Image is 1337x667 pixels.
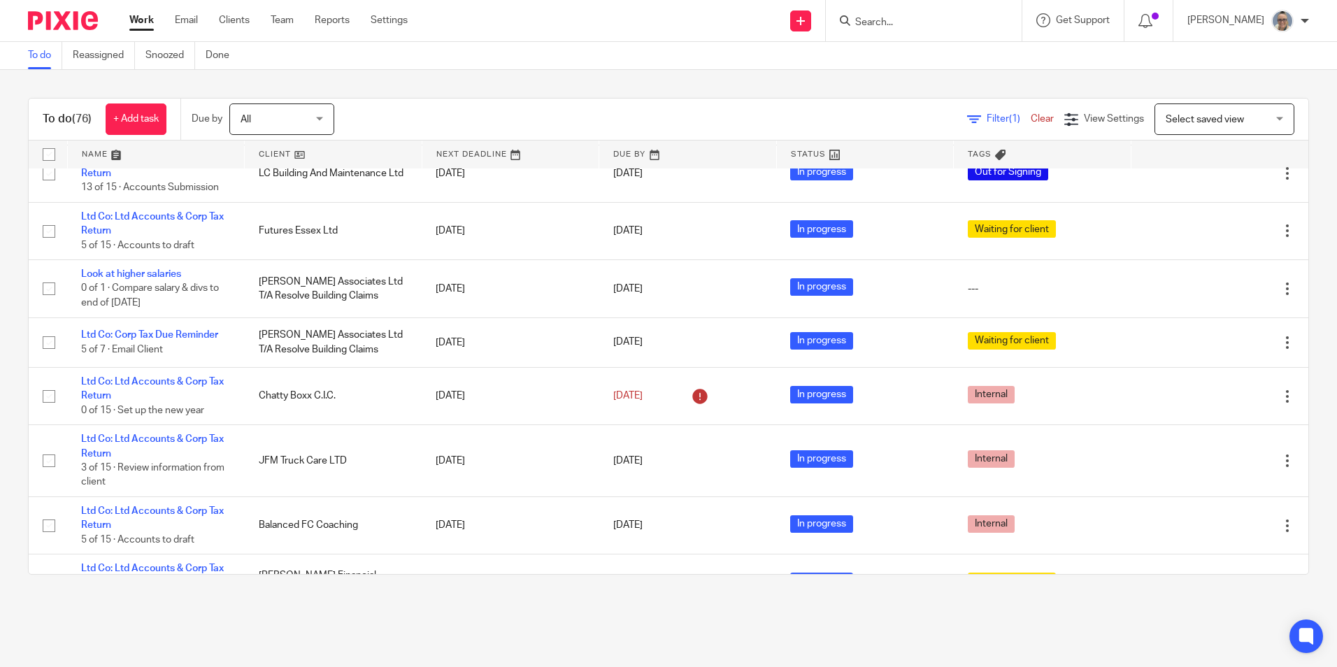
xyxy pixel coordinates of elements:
td: [DATE] [422,367,599,424]
span: In progress [790,278,853,296]
span: (76) [72,113,92,124]
input: Search [854,17,980,29]
img: Website%20Headshot.png [1271,10,1294,32]
span: All [241,115,251,124]
td: [DATE] [422,260,599,317]
td: Chatty Boxx C.I.C. [245,367,422,424]
span: Internal [968,515,1015,533]
a: + Add task [106,103,166,135]
a: Settings [371,13,408,27]
a: Clear [1031,114,1054,124]
td: JFM Truck Care LTD [245,425,422,497]
span: [DATE] [613,284,643,294]
td: [DATE] [422,202,599,259]
p: [PERSON_NAME] [1187,13,1264,27]
span: View Settings [1084,114,1144,124]
td: Balanced FC Coaching [245,496,422,554]
td: [PERSON_NAME] Associates Ltd T/A Resolve Building Claims [245,260,422,317]
span: 5 of 15 · Accounts to draft [81,241,194,250]
span: Waiting for client [968,332,1056,350]
a: Done [206,42,240,69]
span: In progress [790,163,853,180]
td: Futures Essex Ltd [245,202,422,259]
a: Snoozed [145,42,195,69]
span: [DATE] [613,338,643,347]
span: [DATE] [613,391,643,401]
td: [PERSON_NAME] Financial Planning Ltd [245,554,422,612]
a: Ltd Co: Ltd Accounts & Corp Tax Return [81,506,224,530]
span: Waiting for client [968,573,1056,590]
span: Internal [968,450,1015,468]
span: Waiting for client [968,220,1056,238]
span: Filter [987,114,1031,124]
td: [DATE] [422,554,599,612]
a: Ltd Co: Ltd Accounts & Corp Tax Return [81,434,224,458]
span: In progress [790,573,853,590]
span: Tags [968,150,992,158]
span: In progress [790,450,853,468]
span: [DATE] [613,521,643,531]
p: Due by [192,112,222,126]
a: Clients [219,13,250,27]
h1: To do [43,112,92,127]
span: In progress [790,220,853,238]
span: Select saved view [1166,115,1244,124]
a: Reassigned [73,42,135,69]
td: [DATE] [422,425,599,497]
span: In progress [790,332,853,350]
td: LC Building And Maintenance Ltd [245,145,422,202]
span: Out for Signing [968,163,1048,180]
a: Ltd Co: Ltd Accounts & Corp Tax Return [81,564,224,587]
a: Team [271,13,294,27]
td: [DATE] [422,145,599,202]
span: 5 of 7 · Email Client [81,345,163,354]
a: Look at higher salaries [81,269,181,279]
span: 13 of 15 · Accounts Submission [81,183,219,193]
span: (1) [1009,114,1020,124]
td: [PERSON_NAME] Associates Ltd T/A Resolve Building Claims [245,317,422,367]
span: [DATE] [613,168,643,178]
a: To do [28,42,62,69]
span: 0 of 15 · Set up the new year [81,406,204,415]
div: --- [968,282,1117,296]
span: 3 of 15 · Review information from client [81,463,224,487]
span: Get Support [1056,15,1110,25]
img: Pixie [28,11,98,30]
span: 0 of 1 · Compare salary & divs to end of [DATE] [81,284,219,308]
span: 5 of 15 · Accounts to draft [81,535,194,545]
span: [DATE] [613,456,643,466]
td: [DATE] [422,496,599,554]
a: Ltd Co: Corp Tax Due Reminder [81,330,218,340]
a: Ltd Co: Ltd Accounts & Corp Tax Return [81,377,224,401]
a: Ltd Co: Ltd Accounts & Corp Tax Return [81,212,224,236]
span: In progress [790,515,853,533]
a: Email [175,13,198,27]
span: Internal [968,386,1015,403]
a: Work [129,13,154,27]
span: [DATE] [613,226,643,236]
span: In progress [790,386,853,403]
a: Reports [315,13,350,27]
td: [DATE] [422,317,599,367]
